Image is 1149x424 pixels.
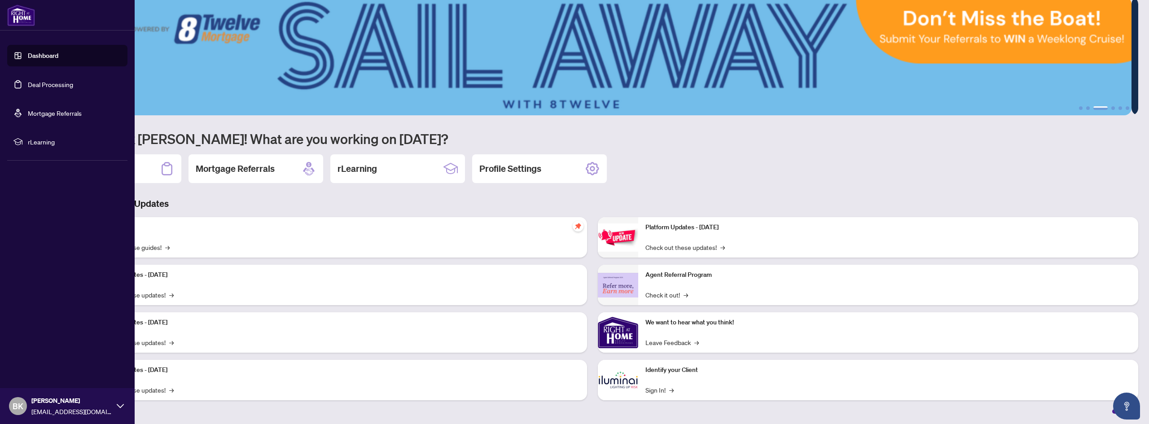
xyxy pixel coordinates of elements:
[598,360,638,400] img: Identify your Client
[1118,106,1122,110] button: 5
[684,290,688,300] span: →
[669,385,674,395] span: →
[47,197,1138,210] h3: Brokerage & Industry Updates
[645,290,688,300] a: Check it out!→
[94,318,580,328] p: Platform Updates - [DATE]
[169,385,174,395] span: →
[94,223,580,232] p: Self-Help
[645,318,1131,328] p: We want to hear what you think!
[1079,106,1083,110] button: 1
[645,270,1131,280] p: Agent Referral Program
[7,4,35,26] img: logo
[169,290,174,300] span: →
[694,337,699,347] span: →
[645,223,1131,232] p: Platform Updates - [DATE]
[28,109,82,117] a: Mortgage Referrals
[1113,393,1140,420] button: Open asap
[645,385,674,395] a: Sign In!→
[31,396,112,406] span: [PERSON_NAME]
[573,221,583,232] span: pushpin
[1093,106,1108,110] button: 3
[479,162,541,175] h2: Profile Settings
[28,80,73,88] a: Deal Processing
[598,273,638,297] img: Agent Referral Program
[1126,106,1129,110] button: 6
[165,242,170,252] span: →
[338,162,377,175] h2: rLearning
[645,337,699,347] a: Leave Feedback→
[645,242,725,252] a: Check out these updates!→
[169,337,174,347] span: →
[28,52,58,60] a: Dashboard
[94,270,580,280] p: Platform Updates - [DATE]
[598,312,638,353] img: We want to hear what you think!
[720,242,725,252] span: →
[28,137,121,147] span: rLearning
[47,130,1138,147] h1: Welcome back [PERSON_NAME]! What are you working on [DATE]?
[196,162,275,175] h2: Mortgage Referrals
[598,223,638,252] img: Platform Updates - June 23, 2025
[13,400,23,412] span: BK
[1086,106,1090,110] button: 2
[645,365,1131,375] p: Identify your Client
[31,407,112,416] span: [EMAIL_ADDRESS][DOMAIN_NAME]
[1111,106,1115,110] button: 4
[94,365,580,375] p: Platform Updates - [DATE]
